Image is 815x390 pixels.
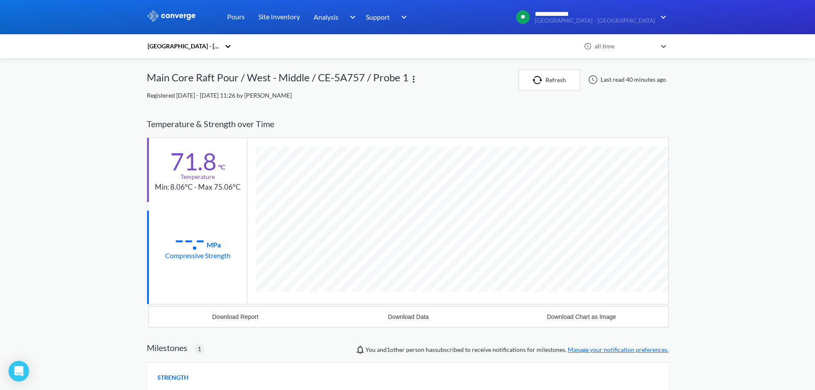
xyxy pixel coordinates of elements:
img: icon-clock.svg [584,42,592,50]
span: You and person has subscribed to receive notifications for milestones. [365,345,669,354]
span: Analysis [314,12,338,22]
button: Refresh [519,69,580,91]
div: Download Report [212,313,258,320]
h2: Milestones [147,342,187,353]
div: Last read 40 minutes ago [584,74,669,85]
div: Temperature [181,172,215,182]
img: more.svg [409,74,419,84]
div: Temperature & Strength over Time [147,110,669,137]
img: downArrow.svg [396,12,409,22]
a: Manage your notification preferences. [568,346,669,353]
span: STRENGTH [157,373,189,382]
img: logo_ewhite.svg [147,10,196,21]
div: Open Intercom Messenger [9,361,29,381]
span: [GEOGRAPHIC_DATA] - [GEOGRAPHIC_DATA] [535,18,655,24]
button: Download Report [149,307,322,327]
div: Main Core Raft Pour / West - Middle / CE-5A757 / Probe 1 [147,69,409,91]
div: [GEOGRAPHIC_DATA] - [GEOGRAPHIC_DATA] [147,42,220,51]
span: Registered [DATE] - [DATE] 11:26 by [PERSON_NAME] [147,92,292,99]
span: Matthew Fogg [387,346,405,353]
div: Download Data [388,313,429,320]
img: icon-refresh.svg [533,76,545,84]
div: all time [593,42,657,51]
span: 1 [198,344,201,354]
div: --.- [175,229,205,250]
div: 71.8 [170,151,216,172]
div: Compressive Strength [165,250,231,261]
span: Support [366,12,390,22]
img: notifications-icon.svg [355,345,365,355]
img: downArrow.svg [344,12,358,22]
button: Download Data [322,307,495,327]
div: Min: 8.06°C - Max 75.06°C [155,182,241,193]
div: Download Chart as Image [547,313,616,320]
img: downArrow.svg [655,12,669,22]
button: Download Chart as Image [495,307,668,327]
